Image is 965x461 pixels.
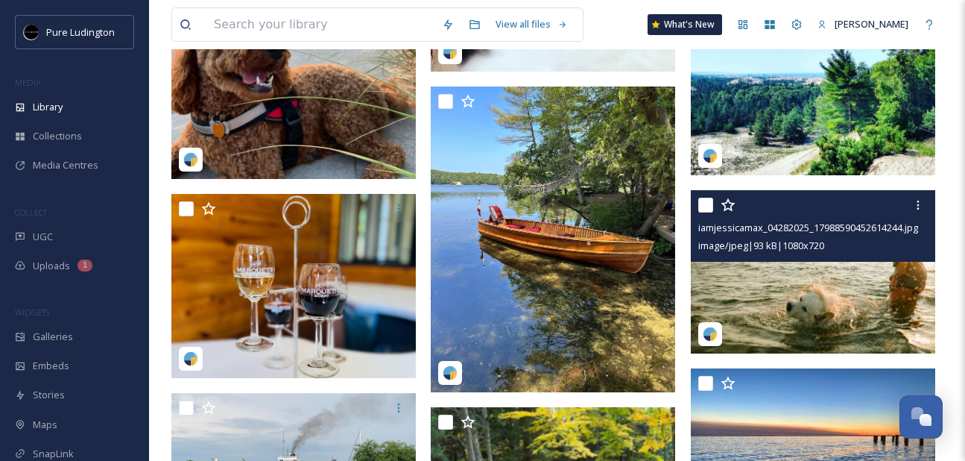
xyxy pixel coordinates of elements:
[33,359,69,373] span: Embeds
[183,351,198,366] img: snapsea-logo.png
[33,158,98,172] span: Media Centres
[691,190,935,354] img: iamjessicamax_04282025_17988590452614244.jpg
[698,221,918,234] span: iamjessicamax_04282025_17988590452614244.jpg
[431,87,675,392] img: daisy.roux.mitten.adventures_04282025_18055760293458538.jpg
[33,418,57,432] span: Maps
[33,259,70,273] span: Uploads
[15,207,47,218] span: COLLECT
[698,239,824,252] span: image/jpeg | 93 kB | 1080 x 720
[15,307,49,318] span: WIDGETS
[15,77,41,88] span: MEDIA
[648,14,722,35] a: What's New
[33,100,63,114] span: Library
[810,10,916,39] a: [PERSON_NAME]
[488,10,575,39] a: View all files
[24,25,39,40] img: pureludingtonF-2.png
[171,194,416,377] img: jerbear_______04282025_18257901151159976.jpg
[33,129,82,143] span: Collections
[183,152,198,167] img: snapsea-logo.png
[33,230,53,244] span: UGC
[33,330,73,344] span: Galleries
[33,388,65,402] span: Stories
[33,447,74,461] span: SnapLink
[835,17,908,31] span: [PERSON_NAME]
[443,45,458,60] img: snapsea-logo.png
[703,327,718,342] img: snapsea-logo.png
[46,25,115,39] span: Pure Ludington
[899,395,943,439] button: Open Chat
[703,148,718,163] img: snapsea-logo.png
[206,8,434,41] input: Search your library
[77,260,92,272] div: 1
[443,366,458,380] img: snapsea-logo.png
